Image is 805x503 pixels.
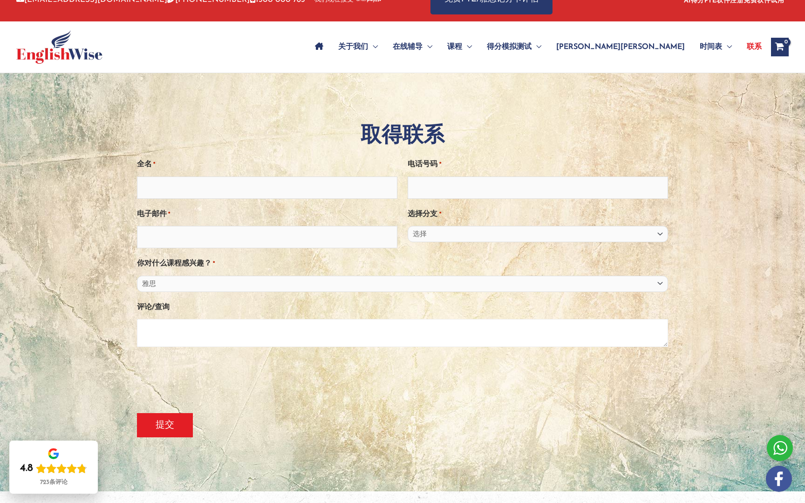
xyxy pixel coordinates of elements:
label: 你对什么课程感兴趣？ [137,256,215,272]
label: 评论/查询 [137,300,170,315]
a: 在线辅导菜单切换 [385,31,440,63]
a: 关于我们菜单切换 [331,31,385,63]
span: 关于我们 [338,31,368,63]
h1: 取得联系 [137,120,668,149]
nav: 网站导航：主菜单 [307,31,762,63]
span: 课程 [447,31,462,63]
label: 全名 [137,157,155,172]
span: 在线辅导 [393,31,423,63]
iframe: 重新验证码 [137,360,279,396]
img: 裁剪-ew-标志 [16,30,102,64]
span: 菜单切换 [722,31,732,63]
a: 课程菜单切换 [440,31,479,63]
span: 菜单切换 [532,31,541,63]
span: 时间表 [700,31,722,63]
span: [PERSON_NAME][PERSON_NAME] [556,31,685,63]
span: 菜单切换 [462,31,472,63]
a: 查看购物车，空 [771,38,789,56]
span: 得分模拟测试 [487,31,532,63]
span: 联系 [747,31,762,63]
input: 提交 [137,413,193,437]
label: 电子邮件 [137,207,170,222]
span: 菜单切换 [423,31,432,63]
a: [PERSON_NAME][PERSON_NAME] [549,31,692,63]
div: 评分：4.8分（满分5分） [20,462,87,475]
img: white-facebook.png [766,466,792,492]
a: 时间表菜单切换 [692,31,739,63]
div: 723条评论 [40,479,68,486]
label: 电话号码 [408,157,441,172]
a: 联系 [739,31,762,63]
div: 4.8 [20,462,33,475]
a: 得分模拟测试菜单切换 [479,31,549,63]
span: 菜单切换 [368,31,378,63]
label: 选择分支 [408,207,441,222]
